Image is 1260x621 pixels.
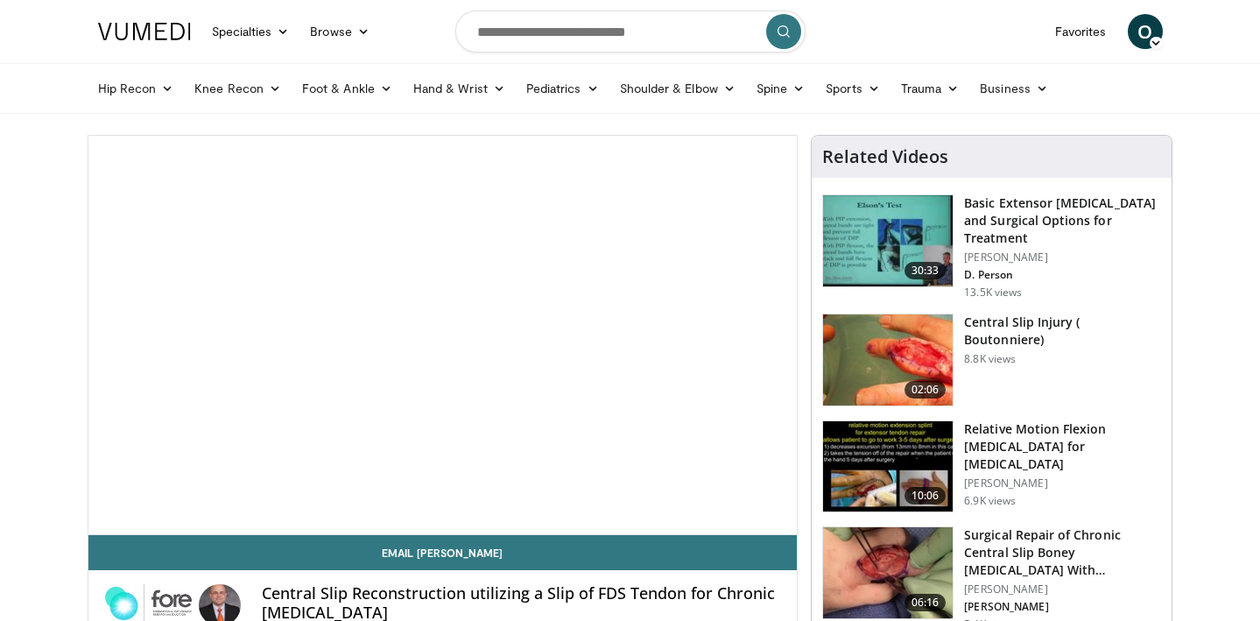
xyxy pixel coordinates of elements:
img: PE3O6Z9ojHeNSk7H4xMDoxOjB1O8AjAz.150x105_q85_crop-smart_upscale.jpg [823,314,953,406]
input: Search topics, interventions [455,11,806,53]
a: 10:06 Relative Motion Flexion [MEDICAL_DATA] for [MEDICAL_DATA] [PERSON_NAME] 6.9K views [822,420,1161,513]
span: 10:06 [905,487,947,505]
h3: Central Slip Injury ( Boutonniere) [964,314,1161,349]
p: [PERSON_NAME] [964,251,1161,265]
a: Knee Recon [184,71,292,106]
p: [PERSON_NAME] [964,582,1161,596]
h3: Basic Extensor [MEDICAL_DATA] and Surgical Options for Treatment [964,194,1161,247]
h3: Surgical Repair of Chronic Central Slip Boney [MEDICAL_DATA] With… [964,526,1161,579]
a: Hip Recon [88,71,185,106]
p: 6.9K views [964,494,1016,508]
a: Favorites [1045,14,1117,49]
video-js: Video Player [88,136,798,535]
a: Spine [746,71,815,106]
a: Email [PERSON_NAME] [88,535,798,570]
a: Foot & Ankle [292,71,403,106]
img: e59a089c-b691-4cbf-8512-a4373c044668.150x105_q85_crop-smart_upscale.jpg [823,527,953,618]
a: Browse [299,14,380,49]
h3: Relative Motion Flexion [MEDICAL_DATA] for [MEDICAL_DATA] [964,420,1161,473]
img: 59b5d2c6-08f8-464a-8067-1fe7aff7f91b.150x105_q85_crop-smart_upscale.jpg [823,421,953,512]
a: Specialties [201,14,300,49]
a: 30:33 Basic Extensor [MEDICAL_DATA] and Surgical Options for Treatment [PERSON_NAME] D. Person 13... [822,194,1161,300]
p: D. Person [964,268,1161,282]
p: [PERSON_NAME] [964,600,1161,614]
a: 02:06 Central Slip Injury ( Boutonniere) 8.8K views [822,314,1161,406]
a: Sports [815,71,890,106]
p: 13.5K views [964,286,1022,300]
span: 30:33 [905,262,947,279]
a: Trauma [890,71,970,106]
img: VuMedi Logo [98,23,191,40]
a: Pediatrics [516,71,609,106]
a: Hand & Wrist [403,71,516,106]
a: O [1128,14,1163,49]
span: 06:16 [905,594,947,611]
h4: Related Videos [822,146,948,167]
p: 8.8K views [964,352,1016,366]
p: [PERSON_NAME] [964,476,1161,490]
span: 02:06 [905,381,947,399]
a: Business [969,71,1059,106]
img: bed40874-ca21-42dc-8a42-d9b09b7d8d58.150x105_q85_crop-smart_upscale.jpg [823,195,953,286]
a: Shoulder & Elbow [609,71,746,106]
